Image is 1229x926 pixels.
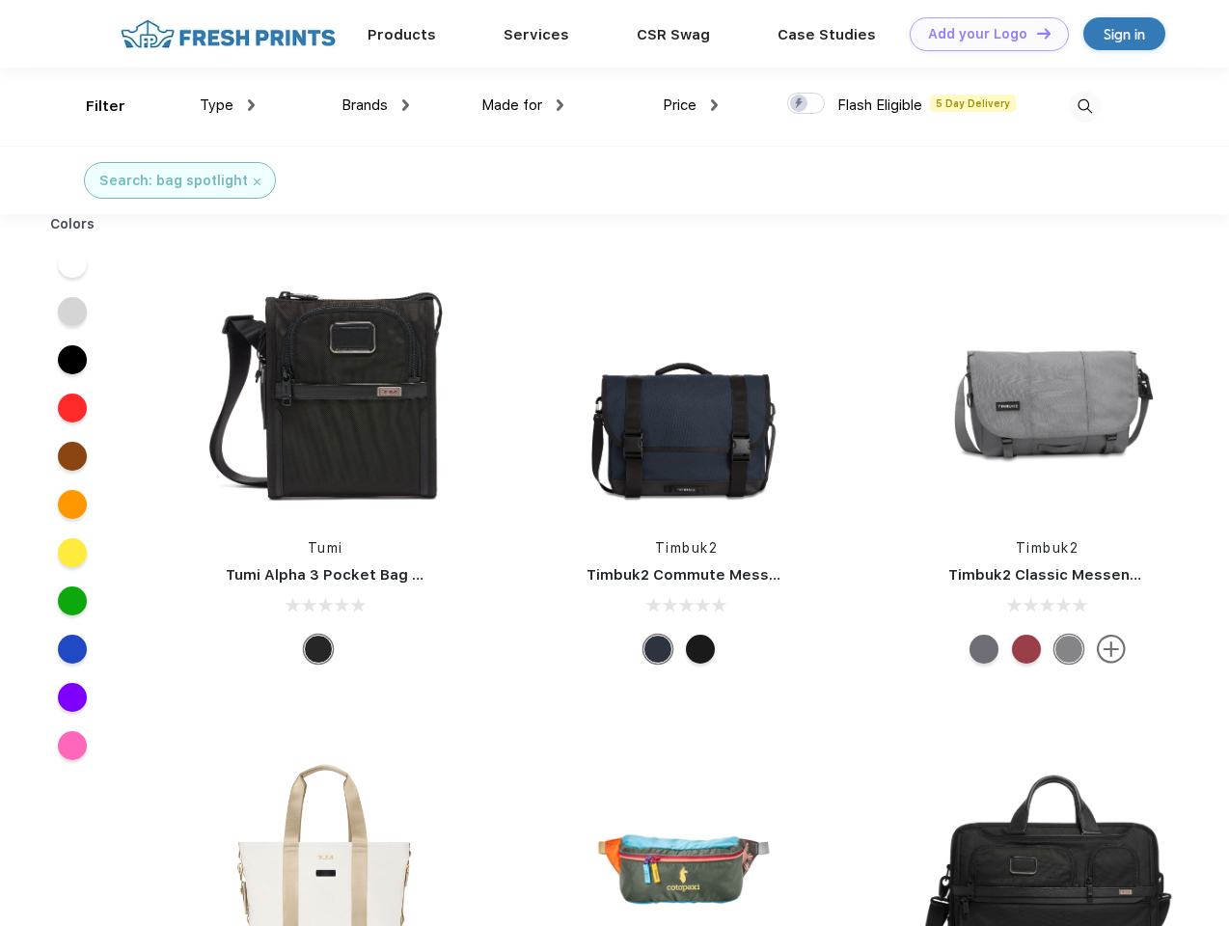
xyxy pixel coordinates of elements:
[655,540,719,556] a: Timbuk2
[1083,17,1165,50] a: Sign in
[308,540,343,556] a: Tumi
[402,99,409,111] img: dropdown.png
[86,95,125,118] div: Filter
[663,96,696,114] span: Price
[304,635,333,664] div: Black
[1016,540,1079,556] a: Timbuk2
[643,635,672,664] div: Eco Nautical
[1037,28,1051,39] img: DT
[970,635,998,664] div: Eco Army Pop
[948,566,1188,584] a: Timbuk2 Classic Messenger Bag
[115,17,341,51] img: fo%20logo%202.webp
[200,96,233,114] span: Type
[711,99,718,111] img: dropdown.png
[928,26,1027,42] div: Add your Logo
[557,99,563,111] img: dropdown.png
[587,566,845,584] a: Timbuk2 Commute Messenger Bag
[341,96,388,114] span: Brands
[930,95,1016,112] span: 5 Day Delivery
[1012,635,1041,664] div: Eco Bookish
[197,262,453,519] img: func=resize&h=266
[99,171,248,191] div: Search: bag spotlight
[1069,91,1101,123] img: desktop_search.svg
[837,96,922,114] span: Flash Eligible
[254,178,260,185] img: filter_cancel.svg
[558,262,814,519] img: func=resize&h=266
[226,566,451,584] a: Tumi Alpha 3 Pocket Bag Small
[36,214,110,234] div: Colors
[686,635,715,664] div: Eco Black
[1054,635,1083,664] div: Eco Gunmetal
[248,99,255,111] img: dropdown.png
[919,262,1176,519] img: func=resize&h=266
[1104,23,1145,45] div: Sign in
[1097,635,1126,664] img: more.svg
[481,96,542,114] span: Made for
[368,26,436,43] a: Products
